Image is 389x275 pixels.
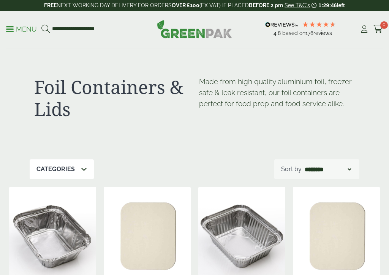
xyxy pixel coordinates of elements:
[36,165,75,174] p: Categories
[282,30,305,36] span: Based on
[34,76,190,120] h1: Foil Containers & Lids
[285,2,310,8] a: See T&C's
[305,30,313,36] span: 178
[6,25,37,32] a: Menu
[380,21,388,29] span: 0
[44,2,57,8] strong: FREE
[6,25,37,34] p: Menu
[265,22,298,27] img: REVIEWS.io
[274,30,282,36] span: 4.8
[157,20,232,38] img: GreenPak Supplies
[281,165,302,174] p: Sort by
[199,76,355,109] p: Made from high quality aluminium foil, freezer safe & leak resistant, our foil containers are per...
[172,2,199,8] strong: OVER £100
[337,2,345,8] span: left
[249,2,283,8] strong: BEFORE 2 pm
[318,2,337,8] span: 1:29:46
[373,24,383,35] a: 0
[313,30,332,36] span: reviews
[373,25,383,33] i: Cart
[359,25,369,33] i: My Account
[303,165,353,174] select: Shop order
[302,21,336,28] div: 4.78 Stars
